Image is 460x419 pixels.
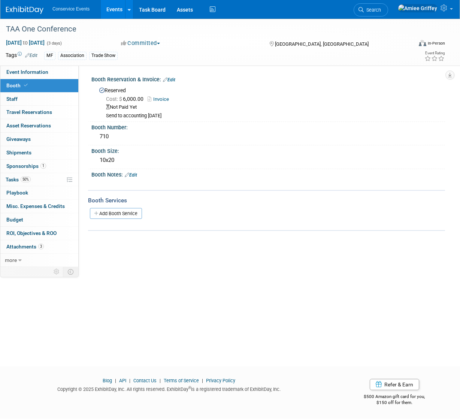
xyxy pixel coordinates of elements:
a: Tasks50% [0,173,78,186]
a: Giveaways [0,133,78,146]
a: ROI, Objectives & ROO [0,227,78,240]
a: Privacy Policy [206,378,235,383]
span: more [5,257,17,263]
span: Attachments [6,244,44,250]
td: Tags [6,51,37,60]
a: Asset Reservations [0,119,78,132]
span: 6,000.00 [106,96,146,102]
a: Blog [103,378,112,383]
span: | [127,378,132,383]
a: Attachments3 [0,240,78,253]
span: to [22,40,29,46]
span: | [113,378,118,383]
a: Edit [125,172,137,178]
span: Asset Reservations [6,123,51,129]
div: Booth Number: [91,122,445,131]
span: Giveaways [6,136,31,142]
span: 3 [38,244,44,249]
div: Copyright © 2025 ExhibitDay, Inc. All rights reserved. ExhibitDay is a registered trademark of Ex... [6,384,332,393]
img: ExhibitDay [6,6,43,14]
span: Misc. Expenses & Credits [6,203,65,209]
button: Committed [118,39,163,47]
sup: ® [188,386,191,390]
span: [GEOGRAPHIC_DATA], [GEOGRAPHIC_DATA] [275,41,369,47]
a: Edit [25,53,37,58]
div: Association [58,52,87,60]
a: Budget [0,213,78,226]
a: Misc. Expenses & Credits [0,200,78,213]
span: Shipments [6,150,31,156]
a: Shipments [0,146,78,159]
a: Travel Reservations [0,106,78,119]
a: Playbook [0,186,78,199]
div: Event Format [381,39,445,50]
div: In-Person [427,40,445,46]
img: Amiee Griffey [398,4,438,12]
div: Reserved [97,85,439,119]
div: 710 [97,131,439,142]
div: TAA One Conference [3,22,408,36]
span: | [158,378,163,383]
span: Conservice Events [52,6,90,12]
span: (3 days) [46,41,62,46]
span: Event Information [6,69,48,75]
div: MF [44,52,55,60]
div: Event Rating [424,51,445,55]
i: Booth reservation complete [24,83,28,87]
a: Event Information [0,66,78,79]
span: Cost: $ [106,96,123,102]
img: Format-Inperson.png [419,40,426,46]
span: Playbook [6,190,28,196]
div: Booth Reservation & Invoice: [91,74,445,84]
div: $150 off for them. [344,400,445,406]
a: Booth [0,79,78,92]
a: Terms of Service [164,378,199,383]
span: [DATE] [DATE] [6,39,45,46]
div: Booth Services [88,196,445,205]
a: API [119,378,126,383]
div: Booth Size: [91,145,445,155]
div: 10x20 [97,154,439,166]
span: Search [364,7,381,13]
a: Add Booth Service [90,208,142,219]
a: Contact Us [133,378,157,383]
span: Staff [6,96,18,102]
span: Travel Reservations [6,109,52,115]
td: Personalize Event Tab Strip [50,267,63,277]
a: Invoice [148,96,173,102]
a: Sponsorships1 [0,160,78,173]
a: Staff [0,93,78,106]
span: 50% [21,177,31,182]
span: 1 [40,163,46,169]
div: Trade Show [89,52,118,60]
div: Not Paid Yet [106,104,439,111]
a: more [0,254,78,267]
a: Search [354,3,388,16]
div: Send to accounting [DATE] [106,113,439,119]
span: ROI, Objectives & ROO [6,230,57,236]
span: Budget [6,217,23,223]
td: Toggle Event Tabs [63,267,79,277]
div: Booth Notes: [91,169,445,179]
span: Tasks [6,177,31,183]
span: Sponsorships [6,163,46,169]
span: Booth [6,82,29,88]
a: Refer & Earn [370,379,419,390]
a: Edit [163,77,175,82]
span: | [200,378,205,383]
div: $500 Amazon gift card for you, [344,389,445,406]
